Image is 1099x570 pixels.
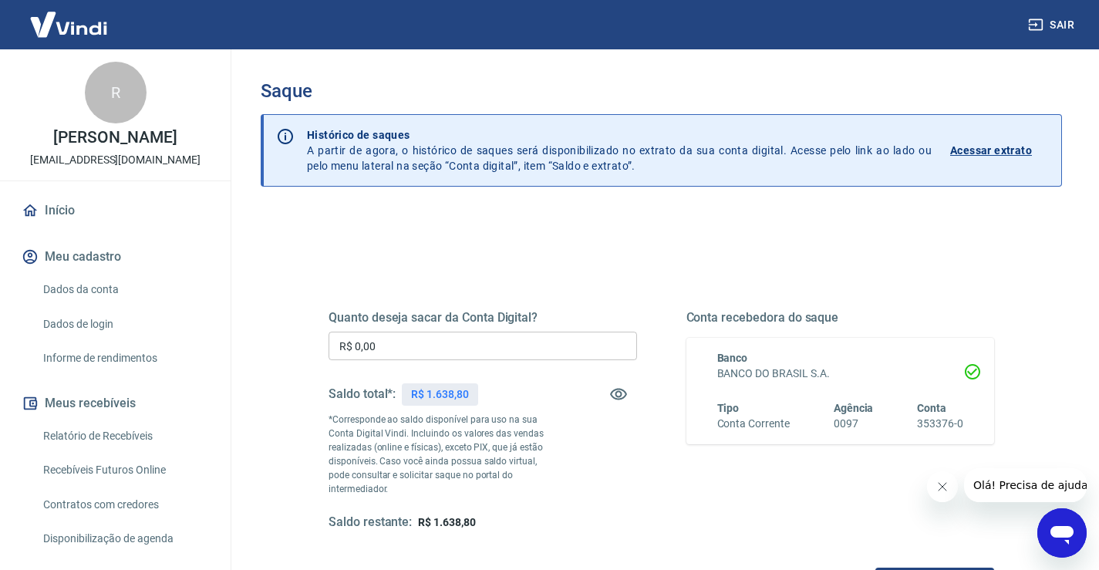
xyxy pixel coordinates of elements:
[37,274,212,305] a: Dados da conta
[834,416,874,432] h6: 0097
[717,366,964,382] h6: BANCO DO BRASIL S.A.
[329,514,412,531] h5: Saldo restante:
[37,420,212,452] a: Relatório de Recebíveis
[30,152,201,168] p: [EMAIL_ADDRESS][DOMAIN_NAME]
[1025,11,1080,39] button: Sair
[717,402,740,414] span: Tipo
[19,194,212,228] a: Início
[917,402,946,414] span: Conta
[964,468,1087,502] iframe: Mensagem da empresa
[917,416,963,432] h6: 353376-0
[329,386,396,402] h5: Saldo total*:
[19,386,212,420] button: Meus recebíveis
[19,240,212,274] button: Meu cadastro
[307,127,932,174] p: A partir de agora, o histórico de saques será disponibilizado no extrato da sua conta digital. Ac...
[329,413,560,496] p: *Corresponde ao saldo disponível para uso na sua Conta Digital Vindi. Incluindo os valores das ve...
[950,143,1032,158] p: Acessar extrato
[19,1,119,48] img: Vindi
[37,342,212,374] a: Informe de rendimentos
[927,471,958,502] iframe: Fechar mensagem
[37,489,212,521] a: Contratos com credores
[37,523,212,555] a: Disponibilização de agenda
[9,11,130,23] span: Olá! Precisa de ajuda?
[834,402,874,414] span: Agência
[717,416,790,432] h6: Conta Corrente
[411,386,468,403] p: R$ 1.638,80
[85,62,147,123] div: R
[686,310,995,325] h5: Conta recebedora do saque
[950,127,1049,174] a: Acessar extrato
[53,130,177,146] p: [PERSON_NAME]
[1037,508,1087,558] iframe: Botão para abrir a janela de mensagens
[418,516,475,528] span: R$ 1.638,80
[261,80,1062,102] h3: Saque
[37,309,212,340] a: Dados de login
[37,454,212,486] a: Recebíveis Futuros Online
[307,127,932,143] p: Histórico de saques
[717,352,748,364] span: Banco
[329,310,637,325] h5: Quanto deseja sacar da Conta Digital?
